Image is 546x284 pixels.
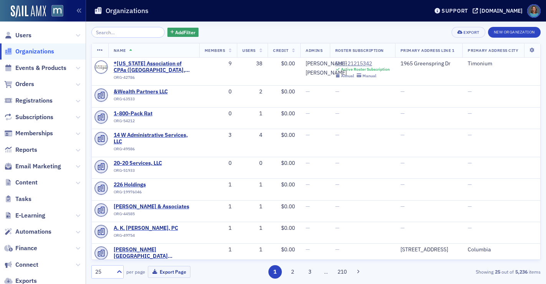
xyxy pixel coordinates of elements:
[114,110,184,117] a: 1-800-Pack Rat
[114,225,184,232] a: A. K. [PERSON_NAME], PC
[268,265,282,279] button: 1
[242,225,262,232] div: 1
[480,7,523,14] div: [DOMAIN_NAME]
[15,244,37,252] span: Finance
[114,75,194,83] div: ORG-42786
[341,73,354,78] div: Annual
[335,224,339,231] span: —
[15,80,34,88] span: Orders
[95,268,112,276] div: 25
[273,48,288,53] span: Credit
[335,131,339,138] span: —
[205,203,232,210] div: 1
[91,27,165,38] input: Search…
[306,159,310,166] span: —
[468,159,472,166] span: —
[15,129,53,138] span: Memberships
[463,30,479,35] div: Export
[527,4,541,18] span: Profile
[341,67,390,72] div: Active Roster Subscription
[4,162,61,171] a: Email Marketing
[336,265,349,279] button: 210
[114,60,194,74] a: *[US_STATE] Association of CPAs ([GEOGRAPHIC_DATA], [GEOGRAPHIC_DATA])
[4,195,31,203] a: Tasks
[15,211,45,220] span: E-Learning
[242,160,262,167] div: 0
[4,228,51,236] a: Automations
[205,160,232,167] div: 0
[281,110,295,117] span: $0.00
[114,246,194,260] a: [PERSON_NAME][GEOGRAPHIC_DATA] ([GEOGRAPHIC_DATA], [GEOGRAPHIC_DATA])
[335,88,339,95] span: —
[148,266,190,278] button: Export Page
[242,48,256,53] span: Users
[205,48,225,53] span: Members
[242,203,262,210] div: 1
[306,110,310,117] span: —
[114,168,184,176] div: ORG-51933
[205,132,232,139] div: 3
[15,195,31,203] span: Tasks
[15,47,54,56] span: Organizations
[400,203,405,210] span: —
[15,228,51,236] span: Automations
[114,60,194,74] span: *Maryland Association of CPAs (Timonium, MD)
[205,181,232,188] div: 1
[4,129,53,138] a: Memberships
[321,268,331,275] span: …
[306,88,310,95] span: —
[4,80,34,88] a: Orders
[281,159,295,166] span: $0.00
[15,178,38,187] span: Content
[468,203,472,210] span: —
[306,60,347,67] a: [PERSON_NAME]
[205,60,232,67] div: 9
[335,203,339,210] span: —
[114,146,194,154] div: ORG-49586
[4,244,37,252] a: Finance
[205,110,232,117] div: 0
[4,178,38,187] a: Content
[400,246,457,253] div: [STREET_ADDRESS]
[114,246,194,260] span: A.M. Klatzkin (Columbia, MD)
[281,203,295,210] span: $0.00
[400,60,457,67] div: 1965 Greenspring Dr
[335,181,339,188] span: —
[51,5,63,17] img: SailAMX
[242,110,262,117] div: 1
[400,224,405,231] span: —
[4,211,45,220] a: E-Learning
[15,261,38,269] span: Connect
[468,110,472,117] span: —
[335,110,339,117] span: —
[514,268,529,275] strong: 5,236
[114,181,184,188] a: 226 Holdings
[106,6,149,15] h1: Organizations
[281,88,295,95] span: $0.00
[175,29,195,36] span: Add Filter
[114,225,184,232] span: A. K. Burton, PC
[15,31,31,40] span: Users
[4,146,37,154] a: Reports
[114,203,189,210] a: [PERSON_NAME] & Associates
[493,268,501,275] strong: 25
[114,203,189,210] span: A. Brown & Associates
[468,88,472,95] span: —
[468,246,535,253] div: Columbia
[242,132,262,139] div: 4
[114,211,189,219] div: ORG-44585
[335,60,390,67] a: SUB-21215342
[400,131,405,138] span: —
[46,5,63,18] a: View Homepage
[114,189,184,197] div: ORG-19976046
[114,88,184,95] a: &Wealth Partners LLC
[488,27,541,38] button: New Organization
[4,96,53,105] a: Registrations
[205,88,232,95] div: 0
[4,113,53,121] a: Subscriptions
[468,131,472,138] span: —
[15,146,37,154] span: Reports
[114,160,184,167] a: 20-20 Services, LLC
